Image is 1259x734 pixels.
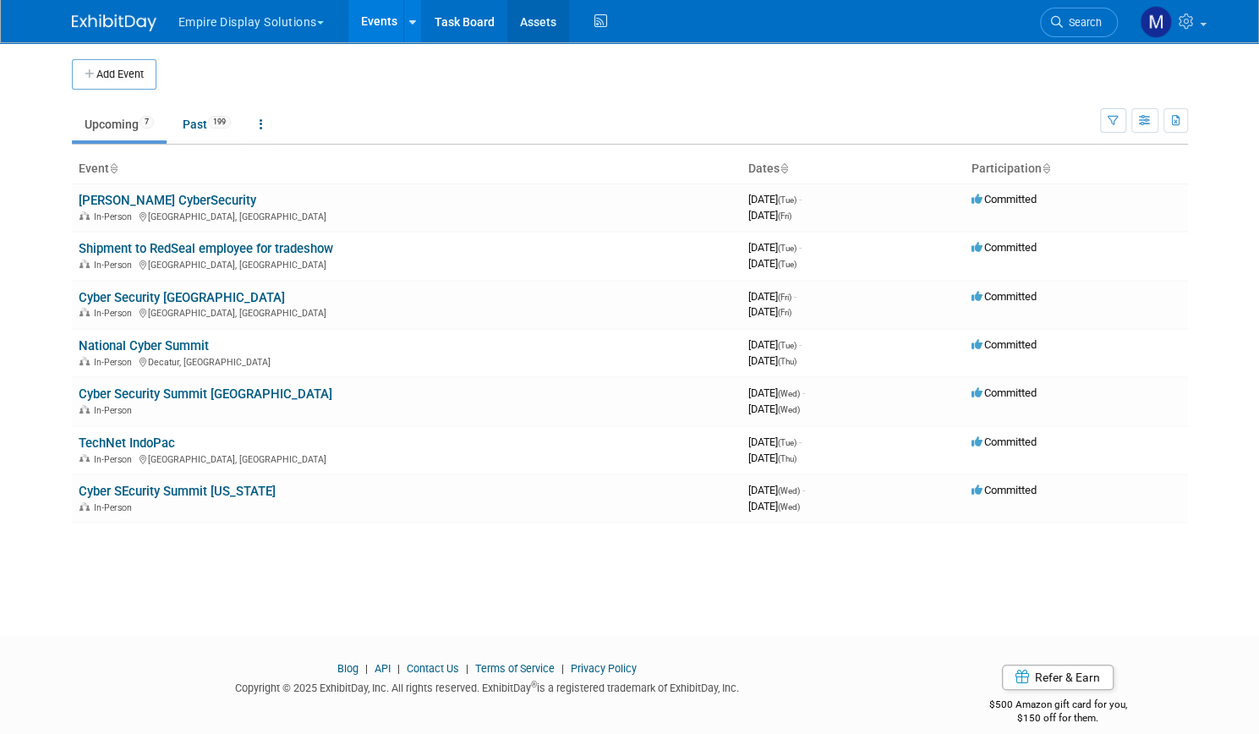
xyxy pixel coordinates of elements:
[79,211,90,220] img: In-Person Event
[79,484,276,499] a: Cyber SEcurity Summit [US_STATE]
[531,680,537,689] sup: ®
[794,290,796,303] span: -
[361,662,372,675] span: |
[1140,6,1172,38] img: Matt h
[748,241,802,254] span: [DATE]
[802,484,805,496] span: -
[407,662,459,675] a: Contact Us
[79,405,90,414] img: In-Person Event
[778,357,796,366] span: (Thu)
[748,452,796,464] span: [DATE]
[79,354,735,368] div: Decatur, [GEOGRAPHIC_DATA]
[79,452,735,465] div: [GEOGRAPHIC_DATA], [GEOGRAPHIC_DATA]
[94,502,137,513] span: In-Person
[72,676,903,696] div: Copyright © 2025 ExhibitDay, Inc. All rights reserved. ExhibitDay is a registered trademark of Ex...
[972,484,1037,496] span: Committed
[778,341,796,350] span: (Tue)
[799,241,802,254] span: -
[140,116,154,129] span: 7
[778,260,796,269] span: (Tue)
[1002,665,1114,690] a: Refer & Earn
[79,257,735,271] div: [GEOGRAPHIC_DATA], [GEOGRAPHIC_DATA]
[72,108,167,140] a: Upcoming7
[965,155,1188,183] th: Participation
[972,193,1037,205] span: Committed
[94,211,137,222] span: In-Person
[208,116,231,129] span: 199
[72,59,156,90] button: Add Event
[748,257,796,270] span: [DATE]
[79,338,209,353] a: National Cyber Summit
[780,162,788,175] a: Sort by Start Date
[94,260,137,271] span: In-Person
[79,305,735,319] div: [GEOGRAPHIC_DATA], [GEOGRAPHIC_DATA]
[742,155,965,183] th: Dates
[748,290,796,303] span: [DATE]
[79,454,90,463] img: In-Person Event
[79,260,90,268] img: In-Person Event
[79,502,90,511] img: In-Person Event
[748,403,800,415] span: [DATE]
[928,711,1188,726] div: $150 off for them.
[72,14,156,31] img: ExhibitDay
[748,484,805,496] span: [DATE]
[778,389,800,398] span: (Wed)
[571,662,637,675] a: Privacy Policy
[1040,8,1118,37] a: Search
[778,195,796,205] span: (Tue)
[109,162,118,175] a: Sort by Event Name
[802,386,805,399] span: -
[972,386,1037,399] span: Committed
[393,662,404,675] span: |
[972,241,1037,254] span: Committed
[94,405,137,416] span: In-Person
[778,438,796,447] span: (Tue)
[778,454,796,463] span: (Thu)
[778,405,800,414] span: (Wed)
[79,357,90,365] img: In-Person Event
[375,662,391,675] a: API
[748,193,802,205] span: [DATE]
[972,338,1037,351] span: Committed
[748,305,791,318] span: [DATE]
[748,209,791,222] span: [DATE]
[1063,16,1102,29] span: Search
[972,290,1037,303] span: Committed
[778,502,800,512] span: (Wed)
[928,687,1188,726] div: $500 Amazon gift card for you,
[748,435,802,448] span: [DATE]
[748,500,800,512] span: [DATE]
[557,662,568,675] span: |
[337,662,359,675] a: Blog
[799,193,802,205] span: -
[748,338,802,351] span: [DATE]
[748,386,805,399] span: [DATE]
[748,354,796,367] span: [DATE]
[79,290,285,305] a: Cyber Security [GEOGRAPHIC_DATA]
[79,209,735,222] div: [GEOGRAPHIC_DATA], [GEOGRAPHIC_DATA]
[778,244,796,253] span: (Tue)
[79,193,256,208] a: [PERSON_NAME] CyberSecurity
[778,211,791,221] span: (Fri)
[778,293,791,302] span: (Fri)
[778,308,791,317] span: (Fri)
[475,662,555,675] a: Terms of Service
[79,386,332,402] a: Cyber Security Summit [GEOGRAPHIC_DATA]
[94,308,137,319] span: In-Person
[799,435,802,448] span: -
[778,486,800,496] span: (Wed)
[799,338,802,351] span: -
[1042,162,1050,175] a: Sort by Participation Type
[79,241,333,256] a: Shipment to RedSeal employee for tradeshow
[79,308,90,316] img: In-Person Event
[79,435,175,451] a: TechNet IndoPac
[170,108,244,140] a: Past199
[462,662,473,675] span: |
[94,357,137,368] span: In-Person
[972,435,1037,448] span: Committed
[72,155,742,183] th: Event
[94,454,137,465] span: In-Person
